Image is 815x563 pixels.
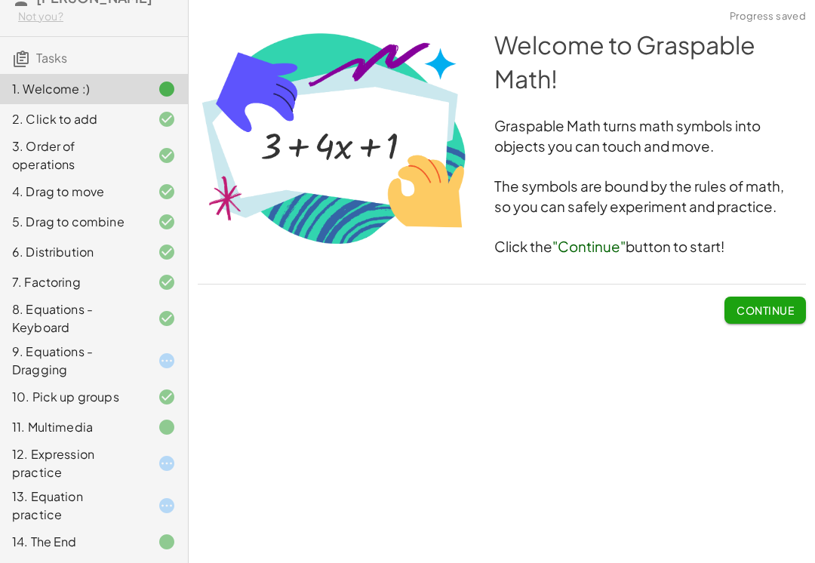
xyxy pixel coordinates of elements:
i: Task finished. [158,533,176,551]
div: 6. Distribution [12,243,134,261]
h3: objects you can touch and move. [198,137,806,157]
h3: Graspable Math turns math symbols into [198,116,806,137]
button: Continue [724,297,806,324]
h3: so you can safely experiment and practice. [198,197,806,217]
div: 5. Drag to combine [12,213,134,231]
i: Task finished and correct. [158,110,176,128]
div: Not you? [18,9,176,24]
div: 8. Equations - Keyboard [12,300,134,337]
span: "Continue" [552,238,626,255]
span: Welcome to Graspable Math! [494,29,759,94]
div: 1. Welcome :) [12,80,134,98]
div: 2. Click to add [12,110,134,128]
div: 4. Drag to move [12,183,134,201]
div: 13. Equation practice [12,488,134,524]
span: Tasks [36,50,67,66]
span: Progress saved [730,9,806,24]
h3: Click the button to start! [198,237,806,257]
i: Task finished and correct. [158,213,176,231]
div: 12. Expression practice [12,445,134,481]
i: Task finished and correct. [158,273,176,291]
div: 7. Factoring [12,273,134,291]
i: Task started. [158,497,176,515]
i: Task finished and correct. [158,146,176,165]
i: Task finished and correct. [158,183,176,201]
div: 11. Multimedia [12,418,134,436]
div: 3. Order of operations [12,137,134,174]
i: Task finished and correct. [158,309,176,328]
i: Task finished. [158,80,176,98]
div: 9. Equations - Dragging [12,343,134,379]
div: 10. Pick up groups [12,388,134,406]
div: 14. The End [12,533,134,551]
i: Task finished and correct. [158,388,176,406]
img: 0693f8568b74c82c9916f7e4627066a63b0fb68adf4cbd55bb6660eff8c96cd8.png [198,28,470,248]
span: Continue [737,303,794,317]
i: Task started. [158,352,176,370]
i: Task started. [158,454,176,472]
h3: The symbols are bound by the rules of math, [198,177,806,197]
i: Task finished. [158,418,176,436]
i: Task finished and correct. [158,243,176,261]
